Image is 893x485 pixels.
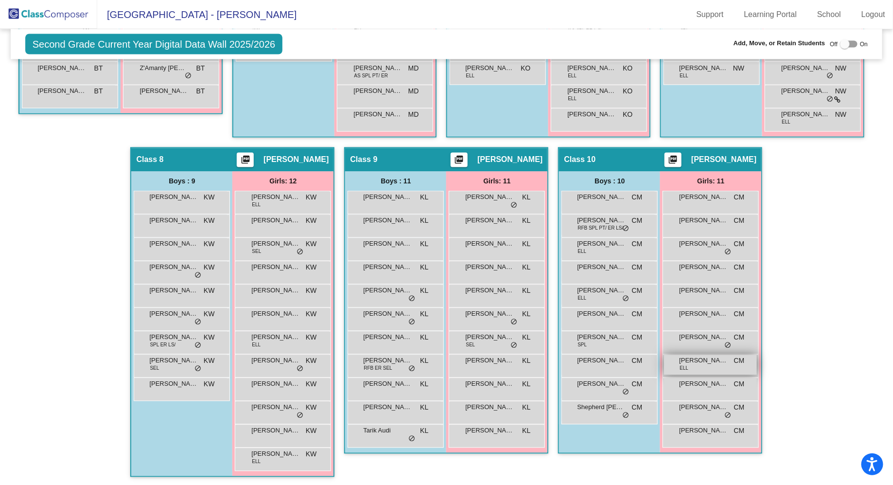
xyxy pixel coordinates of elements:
[809,7,849,22] a: School
[522,263,530,273] span: KL
[353,63,402,73] span: [PERSON_NAME]
[577,309,626,319] span: [PERSON_NAME]
[363,403,412,413] span: [PERSON_NAME]
[577,216,626,226] span: [PERSON_NAME]
[363,426,412,436] span: Tarik Audi
[251,403,300,413] span: [PERSON_NAME]
[149,239,198,249] span: [PERSON_NAME]
[733,63,744,73] span: NW
[522,286,530,296] span: KL
[194,319,201,326] span: do_not_disturb_alt
[781,63,830,73] span: [PERSON_NAME]
[306,426,317,436] span: KW
[408,63,419,73] span: MD
[622,389,629,396] span: do_not_disturb_alt
[734,403,745,413] span: CM
[782,119,790,126] span: ELL
[97,7,297,22] span: [GEOGRAPHIC_DATA] - [PERSON_NAME]
[306,449,317,460] span: KW
[252,458,261,466] span: ELL
[691,155,756,165] span: [PERSON_NAME]
[679,309,728,319] span: [PERSON_NAME]
[465,379,514,389] span: [PERSON_NAME]
[263,155,329,165] span: [PERSON_NAME]
[568,72,577,79] span: ELL
[578,341,587,349] span: SPL
[420,216,428,226] span: KL
[353,87,402,96] span: [PERSON_NAME]
[466,72,474,79] span: ELL
[510,202,517,210] span: do_not_disturb_alt
[363,193,412,202] span: [PERSON_NAME]
[734,426,745,436] span: CM
[251,379,300,389] span: [PERSON_NAME]
[420,263,428,273] span: KL
[420,356,428,366] span: KL
[363,216,412,226] span: [PERSON_NAME]
[679,286,728,296] span: [PERSON_NAME]
[251,449,300,459] span: [PERSON_NAME]
[577,379,626,389] span: [PERSON_NAME]
[734,263,745,273] span: CM
[734,193,745,203] span: CM
[252,248,261,255] span: SEL
[149,263,198,272] span: [PERSON_NAME]
[578,295,586,302] span: ELL
[350,155,377,165] span: Class 9
[577,193,626,202] span: [PERSON_NAME]
[237,153,254,167] button: Print Students Details
[363,356,412,366] span: [PERSON_NAME]
[131,172,232,191] div: Boys : 9
[781,110,830,120] span: [PERSON_NAME]
[623,63,632,73] span: KO
[232,172,333,191] div: Girls: 12
[522,239,530,250] span: KL
[420,193,428,203] span: KL
[830,40,838,49] span: Off
[37,63,86,73] span: [PERSON_NAME]
[736,7,805,22] a: Learning Portal
[363,286,412,296] span: [PERSON_NAME] [PERSON_NAME]
[679,333,728,342] span: [PERSON_NAME]
[522,309,530,320] span: KL
[689,7,732,22] a: Support
[559,172,660,191] div: Boys : 10
[623,87,632,97] span: KO
[632,356,643,366] span: CM
[194,272,201,280] span: do_not_disturb_alt
[251,239,300,249] span: [PERSON_NAME]
[420,286,428,296] span: KL
[363,333,412,342] span: [PERSON_NAME]
[306,333,317,343] span: KW
[451,153,468,167] button: Print Students Details
[94,87,103,97] span: BT
[465,216,514,226] span: [PERSON_NAME]
[465,309,514,319] span: [PERSON_NAME]
[521,63,530,73] span: KO
[522,426,530,436] span: KL
[204,309,215,320] span: KW
[522,356,530,366] span: KL
[297,412,303,420] span: do_not_disturb_alt
[363,239,412,249] span: [PERSON_NAME]
[364,365,392,372] span: RFB ER SEL
[522,216,530,226] span: KL
[25,34,283,54] span: Second Grade Current Year Digital Data Wall 2025/2026
[577,333,626,342] span: [PERSON_NAME]
[251,309,300,319] span: [PERSON_NAME]
[577,356,626,366] span: [PERSON_NAME]
[734,379,745,390] span: CM
[136,155,163,165] span: Class 8
[150,341,175,349] span: SPL ER LS/
[420,403,428,413] span: KL
[354,72,388,79] span: AS SPL PT/ ER
[623,110,632,120] span: KO
[622,412,629,420] span: do_not_disturb_alt
[622,225,629,233] span: do_not_disturb_alt
[306,286,317,296] span: KW
[420,333,428,343] span: KL
[297,249,303,256] span: do_not_disturb_alt
[567,63,616,73] span: [PERSON_NAME]
[679,426,728,436] span: [PERSON_NAME]
[251,286,300,296] span: [PERSON_NAME]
